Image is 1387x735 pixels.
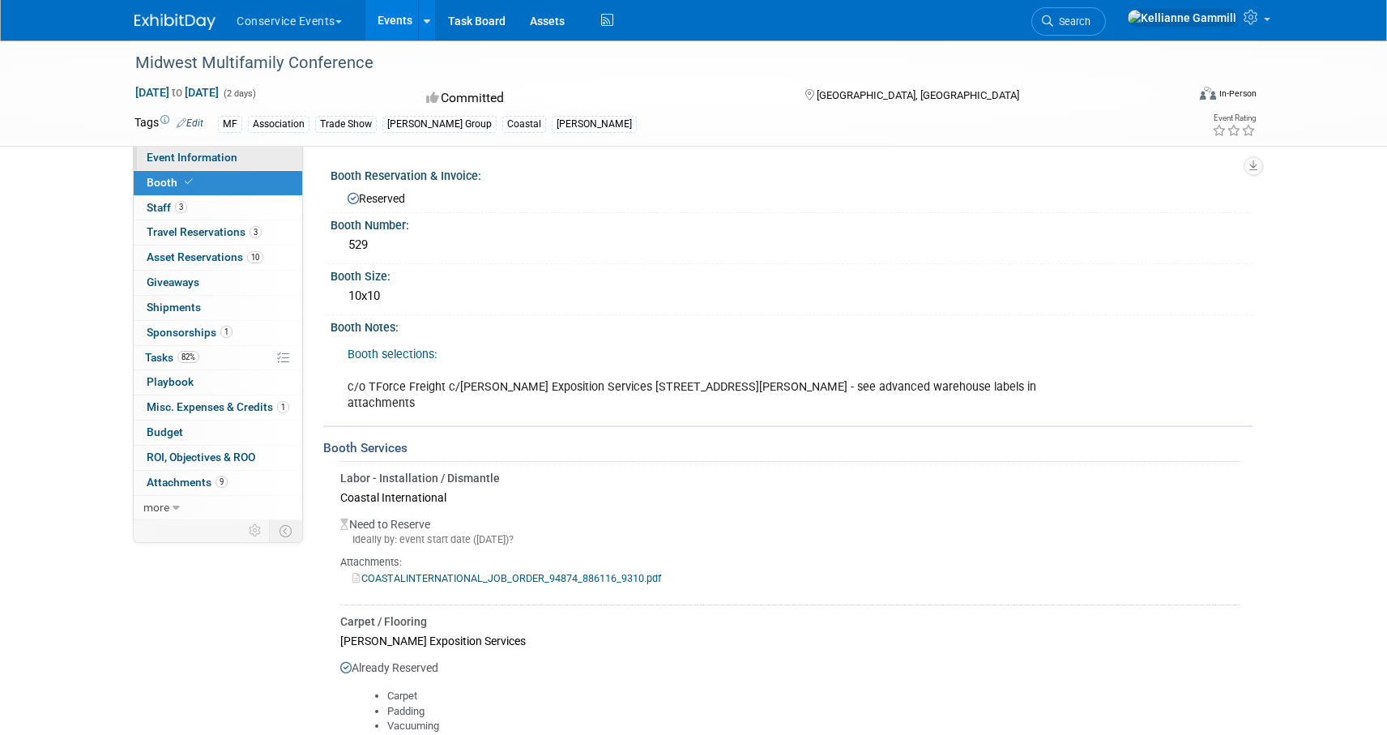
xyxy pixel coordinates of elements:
div: Attachments: [340,555,1240,570]
a: ROI, Objectives & ROO [134,446,302,470]
a: Sponsorships1 [134,321,302,345]
div: Event Rating [1212,114,1256,122]
span: Travel Reservations [147,225,262,238]
div: [PERSON_NAME] Exposition Services [340,630,1240,652]
div: Booth Size: [331,264,1253,284]
div: 529 [343,233,1240,258]
span: Misc. Expenses & Credits [147,400,289,413]
li: Padding [387,704,1240,720]
a: more [134,496,302,520]
div: Booth Reservation & Invoice: [331,164,1253,184]
td: Toggle Event Tabs [270,520,303,541]
div: 10x10 [343,284,1240,309]
span: more [143,501,169,514]
span: 3 [250,226,262,238]
a: Edit [177,118,203,129]
div: [PERSON_NAME] [552,116,637,133]
span: Playbook [147,375,194,388]
a: Playbook [134,370,302,395]
span: Tasks [145,351,199,364]
span: Staff [147,201,187,214]
div: Carpet / Flooring [340,613,1240,630]
span: Attachments [147,476,228,489]
a: Misc. Expenses & Credits1 [134,395,302,420]
div: Labor - Installation / Dismantle [340,470,1240,486]
div: Booth Services [323,439,1253,457]
span: to [169,86,185,99]
a: Shipments [134,296,302,320]
span: 9 [216,476,228,488]
span: 10 [247,251,263,263]
td: Tags [134,114,203,133]
div: Coastal International [340,486,1240,508]
div: Booth Number: [331,213,1253,233]
a: Booth selections: [348,348,437,361]
div: Association [248,116,309,133]
span: Asset Reservations [147,250,263,263]
span: ROI, Objectives & ROO [147,451,255,464]
a: Travel Reservations3 [134,220,302,245]
div: Trade Show [315,116,377,133]
td: Personalize Event Tab Strip [241,520,270,541]
img: Format-Inperson.png [1200,87,1216,100]
span: Search [1053,15,1090,28]
img: ExhibitDay [134,14,216,30]
div: Ideally by: event start date ([DATE])? [340,532,1240,547]
div: Booth Notes: [331,315,1253,335]
a: Giveaways [134,271,302,295]
span: 1 [277,401,289,413]
span: (2 days) [222,88,256,99]
span: Sponsorships [147,326,233,339]
div: Midwest Multifamily Conference [130,49,1161,78]
a: Asset Reservations10 [134,246,302,270]
span: [GEOGRAPHIC_DATA], [GEOGRAPHIC_DATA] [817,89,1019,101]
div: Committed [421,84,779,113]
span: 1 [220,326,233,338]
div: [PERSON_NAME] Group [382,116,497,133]
a: Tasks82% [134,346,302,370]
a: COASTALINTERNATIONAL_JOB_ORDER_94874_886116_9310.pdf [352,572,661,584]
a: Staff3 [134,196,302,220]
a: Attachments9 [134,471,302,495]
li: Vacuuming [387,719,1240,734]
span: Budget [147,425,183,438]
span: Event Information [147,151,237,164]
div: c/o TForce Freight c/[PERSON_NAME] Exposition Services [STREET_ADDRESS][PERSON_NAME] - see advanc... [336,339,1073,420]
span: Shipments [147,301,201,314]
div: Reserved [343,186,1240,207]
div: MF [218,116,242,133]
a: Booth [134,171,302,195]
i: Booth reservation complete [185,177,193,186]
div: In-Person [1218,88,1257,100]
div: Coastal [502,116,546,133]
span: 82% [177,351,199,363]
li: Carpet [387,689,1240,704]
span: 3 [175,201,187,213]
a: Budget [134,421,302,445]
a: Event Information [134,146,302,170]
div: Event Format [1090,84,1257,109]
a: Search [1031,7,1106,36]
img: Kellianne Gammill [1127,9,1237,27]
div: Need to Reserve [340,508,1240,599]
span: Giveaways [147,276,199,288]
span: Booth [147,176,196,189]
span: [DATE] [DATE] [134,85,220,100]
